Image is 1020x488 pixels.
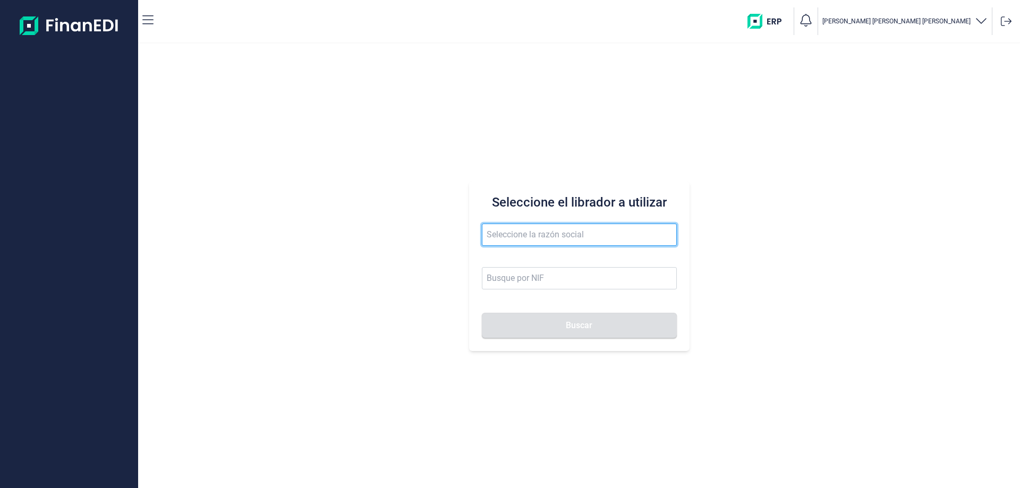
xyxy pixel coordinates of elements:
[482,194,677,211] h3: Seleccione el librador a utilizar
[482,224,677,246] input: Seleccione la razón social
[20,8,119,42] img: Logo de aplicación
[482,267,677,289] input: Busque por NIF
[482,313,677,338] button: Buscar
[822,14,988,29] button: [PERSON_NAME] [PERSON_NAME] [PERSON_NAME]
[822,17,971,25] p: [PERSON_NAME] [PERSON_NAME] [PERSON_NAME]
[566,321,592,329] span: Buscar
[747,14,789,29] img: erp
